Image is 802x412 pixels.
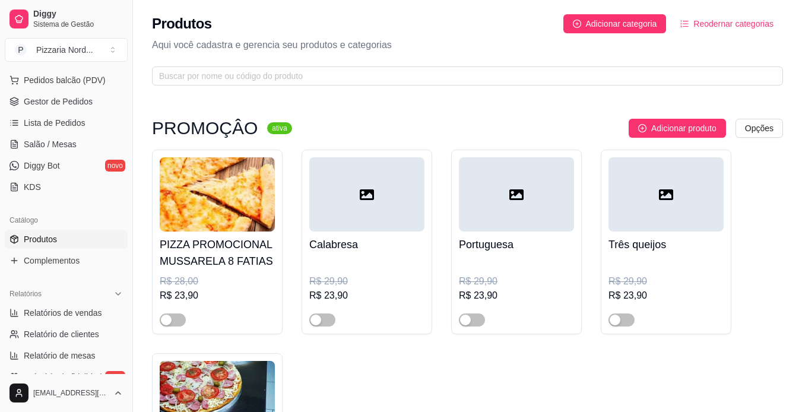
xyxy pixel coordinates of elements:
span: Relatório de mesas [24,350,96,362]
a: Relatório de fidelidadenovo [5,367,128,386]
span: Adicionar categoria [586,17,657,30]
h2: Produtos [152,14,212,33]
button: Adicionar produto [629,119,726,138]
h3: PROMOÇÂO [152,121,258,135]
a: DiggySistema de Gestão [5,5,128,33]
span: Lista de Pedidos [24,117,85,129]
a: Gestor de Pedidos [5,92,128,111]
div: R$ 29,90 [309,274,424,289]
span: Salão / Mesas [24,138,77,150]
span: Relatórios de vendas [24,307,102,319]
span: Pedidos balcão (PDV) [24,74,106,86]
p: Aqui você cadastra e gerencia seu produtos e categorias [152,38,783,52]
a: Complementos [5,251,128,270]
span: Complementos [24,255,80,267]
h4: Três queijos [608,236,724,253]
div: R$ 23,90 [160,289,275,303]
span: plus-circle [573,20,581,28]
input: Buscar por nome ou código do produto [159,69,766,83]
a: Lista de Pedidos [5,113,128,132]
div: R$ 29,90 [608,274,724,289]
a: Relatório de clientes [5,325,128,344]
div: R$ 28,00 [160,274,275,289]
a: Diggy Botnovo [5,156,128,175]
h4: Portuguesa [459,236,574,253]
span: Opções [745,122,774,135]
button: Adicionar categoria [563,14,667,33]
span: Adicionar produto [651,122,717,135]
button: Reodernar categorias [671,14,783,33]
button: [EMAIL_ADDRESS][DOMAIN_NAME] [5,379,128,407]
div: R$ 23,90 [309,289,424,303]
div: R$ 23,90 [459,289,574,303]
a: KDS [5,178,128,197]
span: Relatório de fidelidade [24,371,106,383]
span: Sistema de Gestão [33,20,123,29]
span: [EMAIL_ADDRESS][DOMAIN_NAME] [33,388,109,398]
div: R$ 23,90 [608,289,724,303]
span: plus-circle [638,124,646,132]
button: Pedidos balcão (PDV) [5,71,128,90]
span: Relatório de clientes [24,328,99,340]
a: Relatórios de vendas [5,303,128,322]
span: Relatórios [9,289,42,299]
span: ordered-list [680,20,689,28]
h4: Calabresa [309,236,424,253]
sup: ativa [267,122,291,134]
span: KDS [24,181,41,193]
a: Produtos [5,230,128,249]
span: Diggy [33,9,123,20]
img: product-image [160,157,275,232]
span: Reodernar categorias [693,17,774,30]
span: Produtos [24,233,57,245]
a: Relatório de mesas [5,346,128,365]
h4: PIZZA PROMOCIONAL MUSSARELA 8 FATIAS [160,236,275,270]
button: Opções [736,119,783,138]
a: Salão / Mesas [5,135,128,154]
div: Catálogo [5,211,128,230]
button: Select a team [5,38,128,62]
span: Diggy Bot [24,160,60,172]
div: Pizzaria Nord ... [36,44,93,56]
span: Gestor de Pedidos [24,96,93,107]
div: R$ 29,90 [459,274,574,289]
span: P [15,44,27,56]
